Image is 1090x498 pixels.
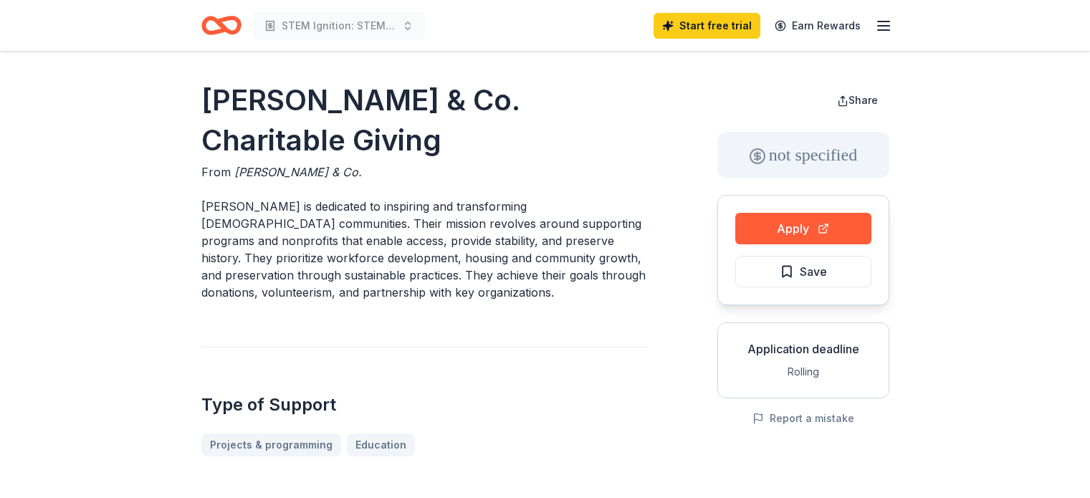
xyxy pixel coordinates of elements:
div: Rolling [730,363,877,380]
p: [PERSON_NAME] is dedicated to inspiring and transforming [DEMOGRAPHIC_DATA] communities. Their mi... [201,198,649,301]
h1: [PERSON_NAME] & Co. Charitable Giving [201,80,649,161]
a: Start free trial [654,13,760,39]
span: STEM Ignition: STEM Access and Exploration. [282,17,396,34]
button: STEM Ignition: STEM Access and Exploration. [253,11,425,40]
a: Earn Rewards [766,13,869,39]
div: From [201,163,649,181]
span: [PERSON_NAME] & Co. [234,165,362,179]
span: Share [848,94,878,106]
button: Share [826,86,889,115]
div: Application deadline [730,340,877,358]
a: Projects & programming [201,434,341,456]
a: Home [201,9,242,42]
span: Save [800,262,827,281]
div: not specified [717,132,889,178]
button: Report a mistake [752,410,854,427]
h2: Type of Support [201,393,649,416]
button: Save [735,256,871,287]
a: Education [347,434,415,456]
button: Apply [735,213,871,244]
